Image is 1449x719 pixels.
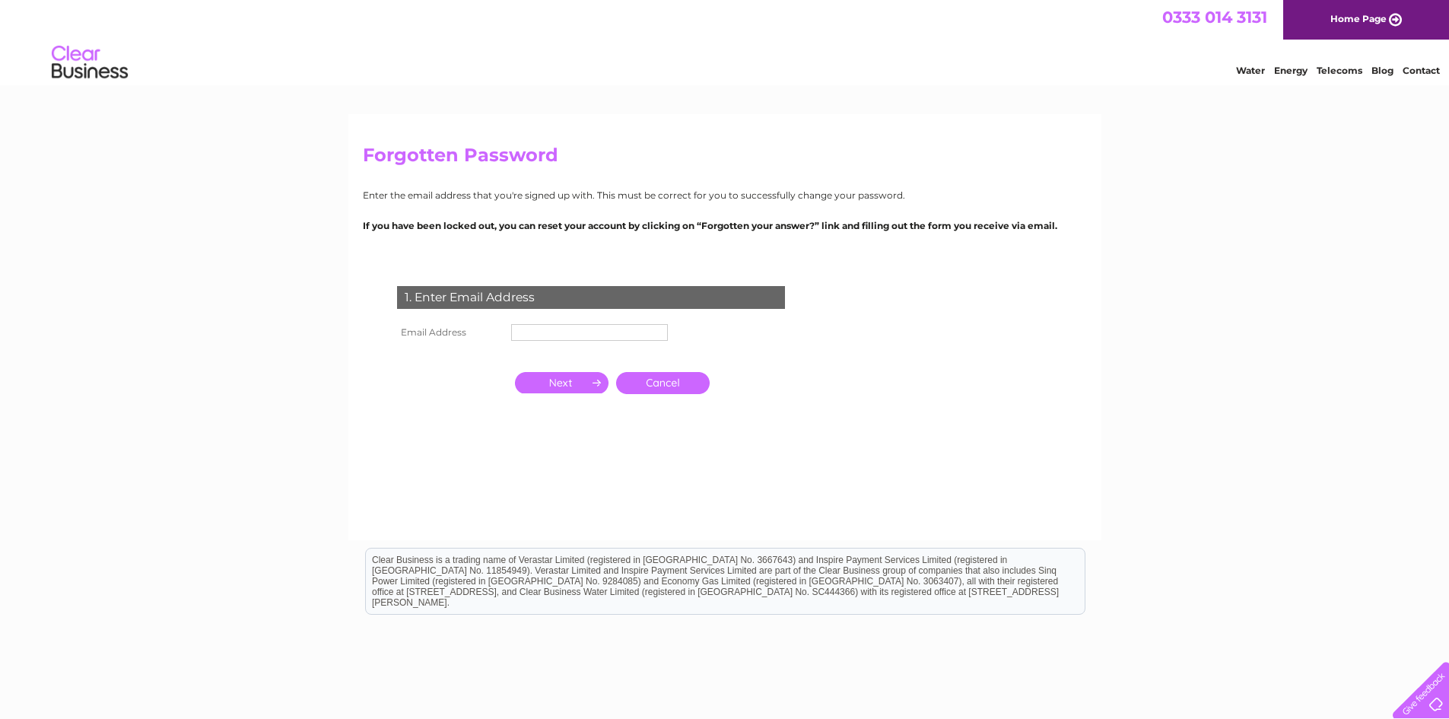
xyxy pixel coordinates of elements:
[393,320,507,345] th: Email Address
[51,40,129,86] img: logo.png
[1403,65,1440,76] a: Contact
[363,218,1087,233] p: If you have been locked out, you can reset your account by clicking on “Forgotten your answer?” l...
[1162,8,1267,27] a: 0333 014 3131
[363,188,1087,202] p: Enter the email address that you're signed up with. This must be correct for you to successfully ...
[397,286,785,309] div: 1. Enter Email Address
[1236,65,1265,76] a: Water
[1274,65,1308,76] a: Energy
[1317,65,1362,76] a: Telecoms
[616,372,710,394] a: Cancel
[1371,65,1393,76] a: Blog
[366,8,1085,74] div: Clear Business is a trading name of Verastar Limited (registered in [GEOGRAPHIC_DATA] No. 3667643...
[363,145,1087,173] h2: Forgotten Password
